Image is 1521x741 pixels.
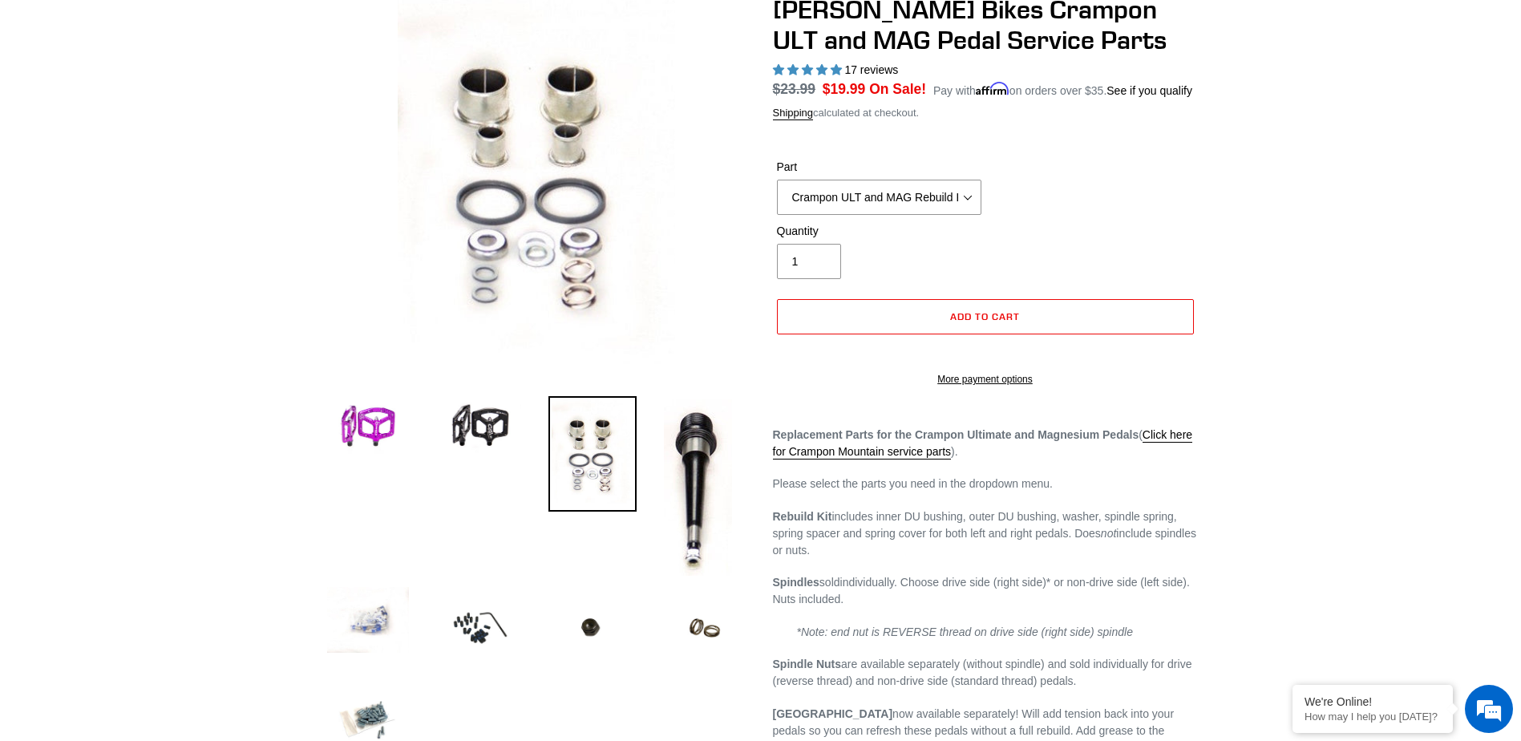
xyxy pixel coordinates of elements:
[773,428,1193,460] a: Click here for Crampon Mountain service parts
[263,8,301,47] div: Minimize live chat window
[819,576,840,589] span: sold
[107,90,293,111] div: Chat with us now
[51,80,91,120] img: d_696896380_company_1647369064580_696896380
[950,310,1020,322] span: Add to cart
[324,584,412,655] img: Load image into Gallery viewer, Canfield Bikes Crampon ULT and MAG Pedal Service Parts
[773,576,819,589] strong: Spindles
[933,79,1192,99] p: Pay with on orders over $35.
[777,372,1194,387] a: More payment options
[548,584,637,667] img: Load image into Gallery viewer, Canfield Bikes Crampon ULT and MAG Pedal Service Parts
[436,584,524,672] img: Load image into Gallery viewer, Canfield Bikes Crampon ULT and MAG Pedal Service Parts
[1101,527,1116,540] em: not
[661,396,735,579] img: Load image into Gallery viewer, Canfield Bikes Crampon ULT and MAG Pedal Service Parts
[777,223,981,240] label: Quantity
[773,105,1198,121] div: calculated at checkout.
[661,584,749,672] img: Load image into Gallery viewer, Canfield Bikes Crampon ULT and MAG Pedal Service Parts
[773,574,1198,608] p: individually. Choose drive side (right side)* or non-drive side (left side). Nuts included.
[823,81,866,97] span: $19.99
[773,428,1139,441] strong: Replacement Parts for the Crampon Ultimate and Magnesium Pedals
[844,63,898,76] span: 17 reviews
[773,508,1198,559] p: includes inner DU bushing, outer DU bushing, washer, spindle spring, spring spacer and spring cov...
[436,396,524,457] img: Load image into Gallery viewer, Canfield Bikes Crampon ULT and MAG Pedal Service Parts
[773,107,814,120] a: Shipping
[777,159,981,176] label: Part
[797,626,1133,638] em: *Note: end nut is REVERSE thread on drive side (right side) spindle
[773,656,1198,690] p: are available separately (without spindle) and sold individually for drive (reverse thread) and n...
[773,427,1198,460] p: ( ).
[773,63,845,76] span: 5.00 stars
[777,299,1194,334] button: Add to cart
[773,707,893,720] strong: [GEOGRAPHIC_DATA]
[93,202,221,364] span: We're online!
[1106,84,1192,97] a: See if you qualify - Learn more about Affirm Financing (opens in modal)
[773,81,816,97] s: $23.99
[773,476,1198,492] p: Please select the parts you need in the dropdown menu.
[548,396,637,511] img: Load image into Gallery viewer, Canfield Bikes Crampon ULT and MAG Pedal Service Parts
[1305,695,1441,708] div: We're Online!
[869,79,926,99] span: On Sale!
[773,658,842,670] strong: Spindle Nuts
[773,510,832,523] strong: Rebuild Kit
[324,396,412,457] img: Load image into Gallery viewer, Canfield Bikes Crampon ULT and MAG Pedal Service Parts
[18,88,42,112] div: Navigation go back
[976,82,1009,95] span: Affirm
[1305,711,1441,723] p: How may I help you today?
[8,438,305,494] textarea: Type your message and hit 'Enter'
